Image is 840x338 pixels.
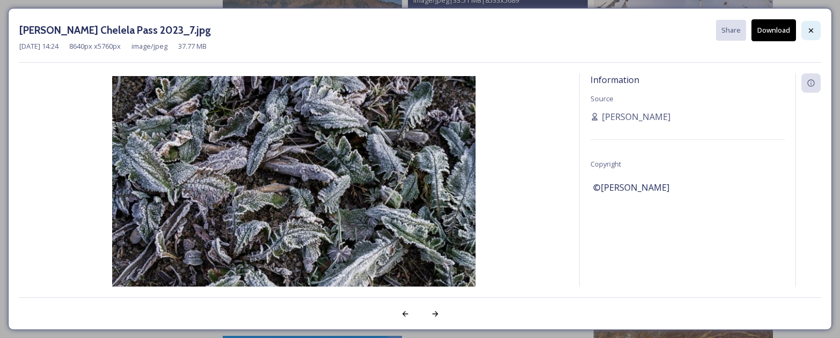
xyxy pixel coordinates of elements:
span: Copyright [590,159,621,169]
span: ©[PERSON_NAME] [593,181,669,194]
span: [PERSON_NAME] [602,110,670,123]
img: Marcus%2520Westberg%2520Chelela%2520Pass%25202023_7.jpg [19,76,568,318]
span: 37.77 MB [178,41,207,51]
button: Share [716,20,746,41]
span: Source [590,94,613,103]
span: [DATE] 14:24 [19,41,59,51]
span: 8640 px x 5760 px [69,41,121,51]
h3: [PERSON_NAME] Chelela Pass 2023_7.jpg [19,22,211,38]
button: Download [751,19,796,41]
span: image/jpeg [132,41,167,51]
span: Information [590,74,639,86]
